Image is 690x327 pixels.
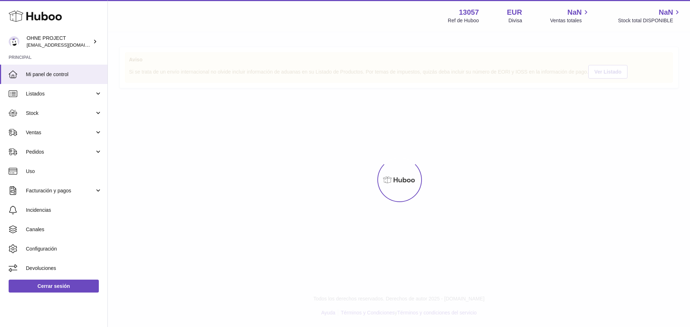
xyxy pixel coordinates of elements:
span: NaN [659,8,673,17]
span: [EMAIL_ADDRESS][DOMAIN_NAME] [27,42,106,48]
span: Stock [26,110,95,117]
span: Ventas [26,129,95,136]
span: Canales [26,226,102,233]
span: Configuración [26,246,102,252]
span: Pedidos [26,149,95,155]
span: Facturación y pagos [26,187,95,194]
span: Incidencias [26,207,102,214]
span: NaN [567,8,582,17]
span: Stock total DISPONIBLE [618,17,681,24]
strong: 13057 [459,8,479,17]
div: Ref de Huboo [448,17,479,24]
strong: EUR [507,8,522,17]
span: Mi panel de control [26,71,102,78]
a: NaN Ventas totales [550,8,590,24]
span: Uso [26,168,102,175]
img: internalAdmin-13057@internal.huboo.com [9,36,19,47]
span: Ventas totales [550,17,590,24]
div: OHNE PROJECT [27,35,91,48]
a: Cerrar sesión [9,280,99,293]
div: Divisa [509,17,522,24]
span: Devoluciones [26,265,102,272]
a: NaN Stock total DISPONIBLE [618,8,681,24]
span: Listados [26,90,95,97]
